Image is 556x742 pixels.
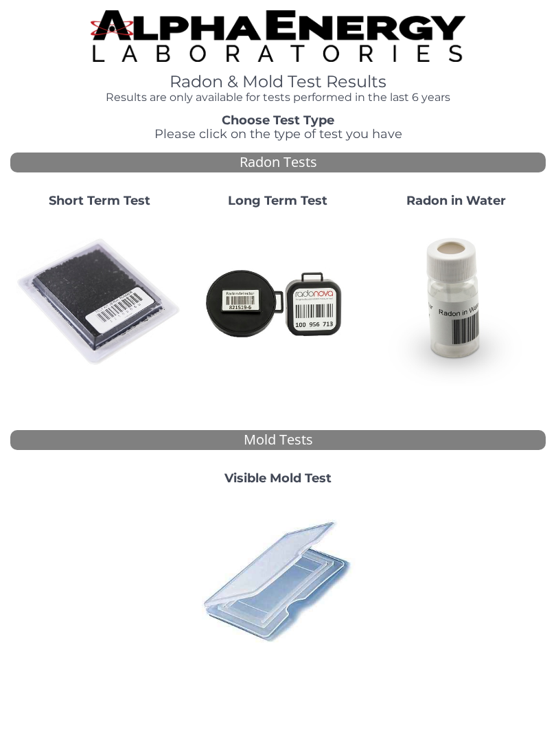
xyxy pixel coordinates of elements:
img: RadoninWater.jpg [373,218,540,386]
img: PI42764010.jpg [194,497,362,664]
strong: Visible Mold Test [224,471,332,486]
div: Radon Tests [10,153,546,172]
span: Please click on the type of test you have [154,126,402,142]
h1: Radon & Mold Test Results [91,73,465,91]
strong: Choose Test Type [222,113,334,128]
strong: Short Term Test [49,193,150,208]
div: Mold Tests [10,430,546,450]
strong: Radon in Water [406,193,506,208]
strong: Long Term Test [228,193,327,208]
h4: Results are only available for tests performed in the last 6 years [91,91,465,104]
img: Radtrak2vsRadtrak3.jpg [194,218,362,386]
img: TightCrop.jpg [91,10,465,62]
img: ShortTerm.jpg [16,218,183,386]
